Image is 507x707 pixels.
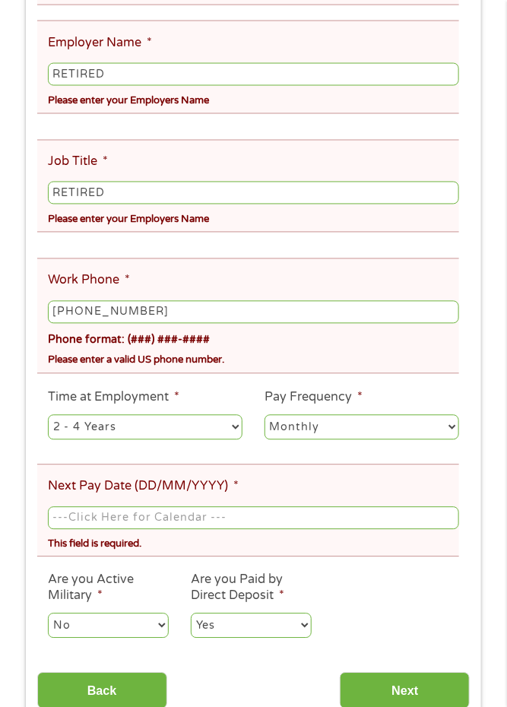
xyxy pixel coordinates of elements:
div: Please enter a valid US phone number. [48,348,459,369]
div: This field is required. [48,532,459,553]
div: Phone format: (###) ###-#### [48,326,459,348]
label: Time at Employment [48,390,179,406]
label: Pay Frequency [265,390,363,406]
label: Are you Paid by Direct Deposit [191,572,312,604]
input: (231) 754-4010 [48,301,459,324]
div: Please enter your Employers Name [48,88,459,109]
div: Please enter your Employers Name [48,208,459,228]
label: Are you Active Military [48,572,169,604]
input: Walmart [48,63,459,86]
label: Employer Name [48,35,152,51]
input: ---Click Here for Calendar --- [48,507,459,530]
label: Job Title [48,154,108,170]
label: Next Pay Date (DD/MM/YYYY) [48,479,239,495]
label: Work Phone [48,273,130,289]
input: Cashier [48,182,459,204]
